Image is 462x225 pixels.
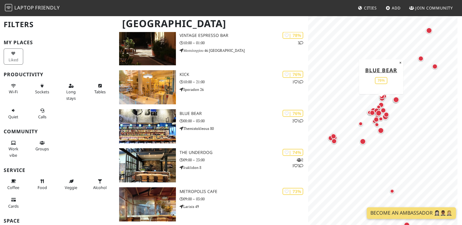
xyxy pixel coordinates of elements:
[355,2,379,13] a: Cities
[9,89,18,95] span: Stable Wi-Fi
[298,40,303,46] p: 3
[4,218,112,224] h3: Space
[14,4,34,11] span: Laptop
[282,149,303,156] div: | 74%
[115,187,308,221] a: Metropolis Cafe | 73% Metropolis Cafe 09:00 – 03:00 Larisis 49
[180,165,308,170] p: Iraklidon 8
[119,31,176,65] img: Vintage Espresso Bar
[371,118,378,125] div: Map marker
[61,176,81,192] button: Veggie
[180,118,308,124] p: 08:00 – 03:00
[33,138,52,154] button: Groups
[4,105,23,122] button: Quiet
[393,59,402,68] div: Map marker
[377,126,385,135] div: Map marker
[119,148,176,182] img: The Underdog
[368,109,376,117] div: Map marker
[38,114,46,120] span: Video/audio calls
[180,72,308,77] h3: KICK
[381,112,390,121] div: Map marker
[373,107,380,115] div: Map marker
[180,40,308,46] p: 10:00 – 01:00
[378,95,386,102] div: Map marker
[392,95,400,104] div: Map marker
[364,5,377,11] span: Cities
[115,109,308,143] a: Blue Bear | 76% 21 Blue Bear 08:00 – 03:00 Themistokleous 80
[292,157,303,169] p: 2 5 3
[417,55,425,62] div: Map marker
[180,87,308,92] p: Sporadon 26
[180,157,308,163] p: 09:00 – 23:00
[4,195,23,211] button: Cards
[8,114,18,120] span: Quiet
[369,106,378,115] div: Map marker
[365,66,397,73] a: Blue Bear
[375,103,382,111] div: Map marker
[4,81,23,97] button: Wi-Fi
[7,185,19,190] span: Coffee
[180,204,308,209] p: Larisis 49
[180,150,308,155] h3: The Underdog
[90,176,110,192] button: Alcohol
[4,138,23,160] button: Work vibe
[381,93,388,100] div: Map marker
[115,148,308,182] a: The Underdog | 74% 253 The Underdog 09:00 – 23:00 Iraklidon 8
[4,72,112,77] h3: Productivity
[374,110,382,118] div: Map marker
[388,187,396,195] div: Map marker
[90,81,110,97] button: Tables
[4,167,112,173] h3: Service
[327,134,335,142] div: Map marker
[366,109,373,116] div: Map marker
[61,81,81,103] button: Long stays
[378,92,386,100] div: Map marker
[373,121,380,128] div: Map marker
[4,40,112,45] h3: My Places
[282,110,303,117] div: | 76%
[115,31,308,65] a: Vintage Espresso Bar | 78% 3 Vintage Espresso Bar 10:00 – 01:00 Μεσολογγίου 46 [GEOGRAPHIC_DATA]
[407,2,455,13] a: Join Community
[379,106,387,114] div: Map marker
[397,59,403,66] button: Close popup
[119,109,176,143] img: Blue Bear
[292,118,303,124] p: 2 1
[180,189,308,194] h3: Metropolis Cafe
[35,146,49,152] span: Group tables
[117,15,307,32] h1: [GEOGRAPHIC_DATA]
[282,71,303,78] div: | 76%
[377,101,385,109] div: Map marker
[33,81,52,97] button: Sockets
[33,105,52,122] button: Calls
[9,146,18,158] span: People working
[180,48,308,53] p: Μεσολογγίου 46 [GEOGRAPHIC_DATA]
[8,203,19,209] span: Credit cards
[119,187,176,221] img: Metropolis Cafe
[180,79,308,85] p: 10:00 – 21:00
[425,26,433,35] div: Map marker
[366,109,374,116] div: Map marker
[375,77,387,84] div: 76%
[330,137,338,145] div: Map marker
[282,188,303,195] div: | 73%
[33,176,52,192] button: Food
[377,115,384,123] div: Map marker
[180,196,308,202] p: 09:00 – 03:00
[357,120,364,127] div: Map marker
[329,132,337,140] div: Map marker
[415,5,453,11] span: Join Community
[5,4,12,11] img: LaptopFriendly
[431,62,439,70] div: Map marker
[65,185,77,190] span: Veggie
[35,89,49,95] span: Power sockets
[180,126,308,131] p: Themistokleous 80
[66,89,76,101] span: Long stays
[292,79,303,85] p: 1 1
[115,70,308,104] a: KICK | 76% 11 KICK 10:00 – 21:00 Sporadon 26
[383,2,403,13] a: Add
[374,106,382,114] div: Map marker
[382,111,390,119] div: Map marker
[38,185,47,190] span: Food
[367,207,456,219] a: Become an Ambassador 🤵🏻‍♀️🤵🏾‍♂️🤵🏼‍♀️
[5,3,60,13] a: LaptopFriendly LaptopFriendly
